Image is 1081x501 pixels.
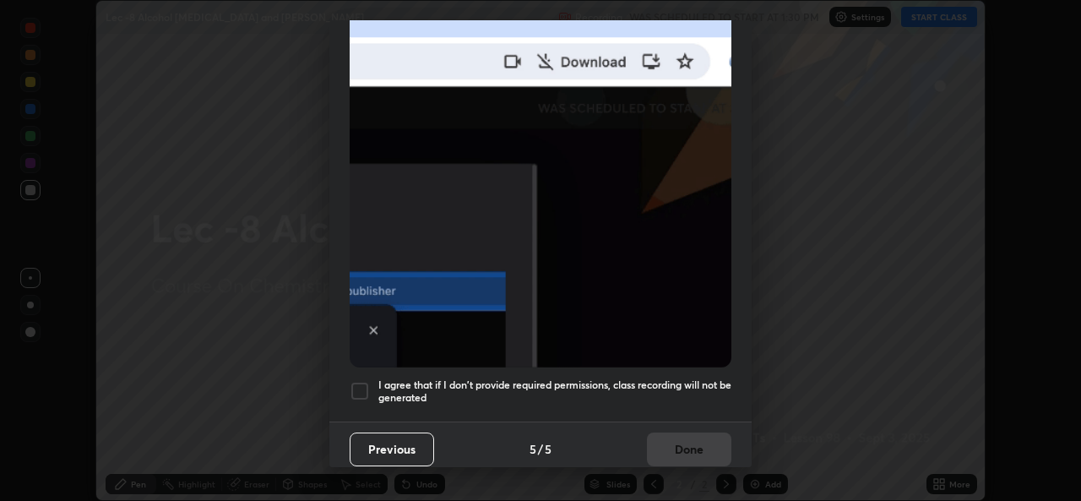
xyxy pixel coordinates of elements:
h4: / [538,440,543,458]
button: Previous [350,433,434,466]
h5: I agree that if I don't provide required permissions, class recording will not be generated [378,378,731,405]
h4: 5 [545,440,551,458]
h4: 5 [530,440,536,458]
